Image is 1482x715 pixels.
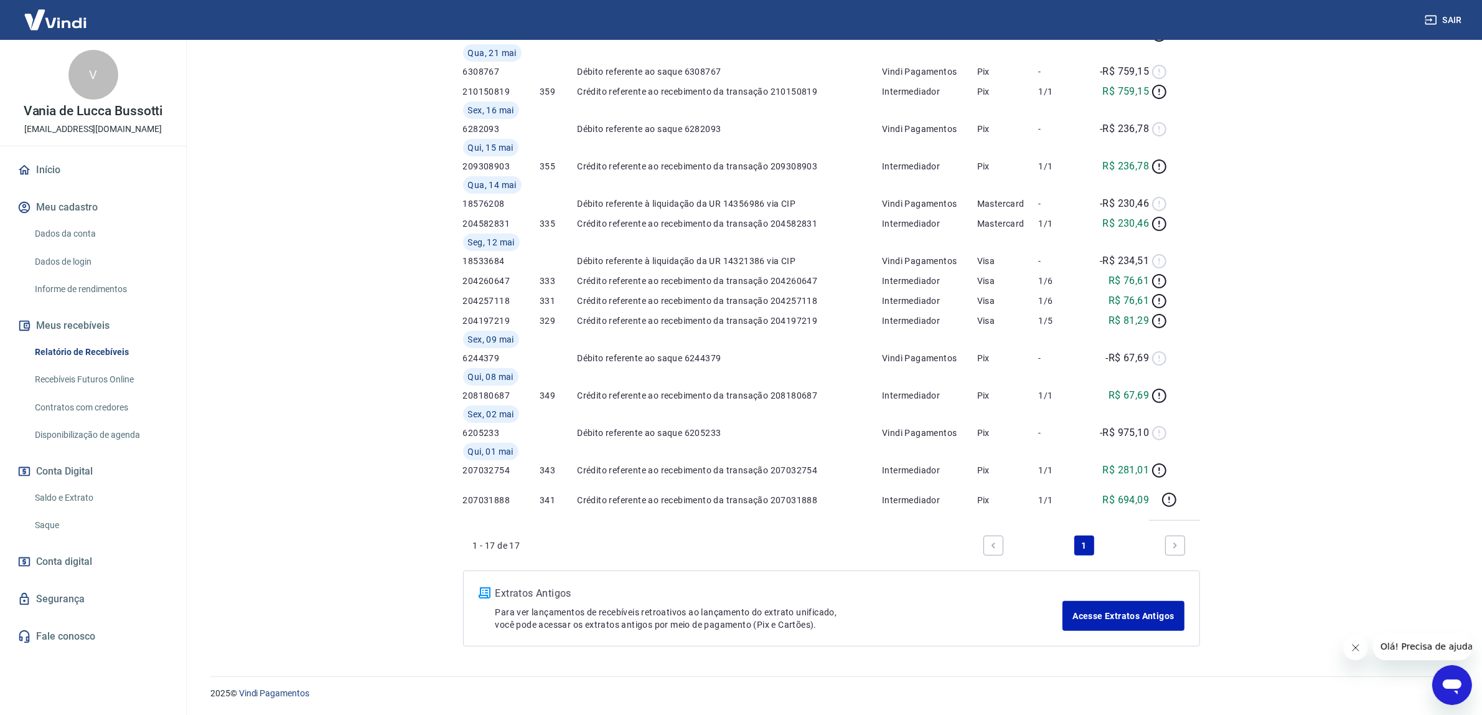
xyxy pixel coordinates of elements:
[977,295,1038,307] p: Visa
[882,275,977,287] p: Intermediador
[540,160,577,173] p: 355
[577,494,882,506] p: Crédito referente ao recebimento da transação 207031888
[15,585,171,613] a: Segurança
[24,105,163,118] p: Vania de Lucca Bussotti
[577,217,882,230] p: Crédito referente ao recebimento da transação 204582831
[15,312,171,339] button: Meus recebíveis
[30,277,171,302] a: Informe de rendimentos
[463,197,540,210] p: 18576208
[468,179,517,191] span: Qua, 14 mai
[1038,65,1085,78] p: -
[1100,64,1149,79] p: -R$ 759,15
[30,485,171,511] a: Saldo e Extrato
[577,255,882,267] p: Débito referente à liquidação da UR 14321386 via CIP
[1038,255,1085,267] p: -
[577,275,882,287] p: Crédito referente ao recebimento da transação 204260647
[30,221,171,247] a: Dados da conta
[978,531,1190,561] ul: Pagination
[1062,601,1184,631] a: Acesse Extratos Antigos
[577,315,882,327] p: Crédito referente ao recebimento da transação 204197219
[540,295,577,307] p: 331
[30,422,171,448] a: Disponibilização de agenda
[882,65,977,78] p: Vindi Pagamentos
[977,197,1038,210] p: Mastercard
[210,687,1452,700] p: 2025 ©
[15,194,171,221] button: Meu cadastro
[468,47,517,59] span: Qua, 21 mai
[977,85,1038,98] p: Pix
[30,249,171,275] a: Dados de login
[15,1,96,39] img: Vindi
[463,389,540,402] p: 208180687
[882,494,977,506] p: Intermediador
[468,333,514,346] span: Sex, 09 mai
[977,255,1038,267] p: Visa
[1038,464,1085,476] p: 1/1
[577,65,882,78] p: Débito referente ao saque 6308767
[463,494,540,506] p: 207031888
[463,85,540,98] p: 210150819
[882,255,977,267] p: Vindi Pagamentos
[1103,216,1150,231] p: R$ 230,46
[540,389,577,402] p: 349
[577,160,882,173] p: Crédito referente ao recebimento da transação 209308903
[24,123,162,136] p: [EMAIL_ADDRESS][DOMAIN_NAME]
[463,315,540,327] p: 204197219
[463,123,540,135] p: 6282093
[882,315,977,327] p: Intermediador
[1109,293,1149,308] p: R$ 76,61
[495,606,1063,631] p: Para ver lançamentos de recebíveis retroativos ao lançamento do extrato unificado, você pode aces...
[540,275,577,287] p: 333
[977,494,1038,506] p: Pix
[468,408,514,420] span: Sex, 02 mai
[15,623,171,650] a: Fale conosco
[882,427,977,439] p: Vindi Pagamentos
[463,160,540,173] p: 209308903
[15,548,171,575] a: Conta digital
[577,389,882,402] p: Crédito referente ao recebimento da transação 208180687
[1103,493,1150,508] p: R$ 694,09
[468,445,514,458] span: Qui, 01 mai
[577,464,882,476] p: Crédito referente ao recebimento da transação 207032754
[463,295,540,307] p: 204257118
[1038,315,1085,327] p: 1/5
[977,65,1038,78] p: Pix
[540,217,577,230] p: 335
[463,275,540,287] p: 204260647
[540,315,577,327] p: 329
[463,255,540,267] p: 18533684
[540,494,577,506] p: 341
[1109,273,1149,288] p: R$ 76,61
[882,197,977,210] p: Vindi Pagamentos
[468,141,514,154] span: Qui, 15 mai
[495,586,1063,601] p: Extratos Antigos
[1432,665,1472,705] iframe: Botão para abrir a janela de mensagens
[577,123,882,135] p: Débito referente ao saque 6282093
[463,427,540,439] p: 6205233
[882,123,977,135] p: Vindi Pagamentos
[1109,388,1149,403] p: R$ 67,69
[977,275,1038,287] p: Visa
[1038,197,1085,210] p: -
[977,352,1038,364] p: Pix
[983,536,1003,556] a: Previous page
[977,160,1038,173] p: Pix
[882,464,977,476] p: Intermediador
[1100,425,1149,440] p: -R$ 975,10
[882,352,977,364] p: Vindi Pagamentos
[577,197,882,210] p: Débito referente à liquidação da UR 14356986 via CIP
[463,464,540,476] p: 207032754
[239,688,309,698] a: Vindi Pagamentos
[1103,84,1150,99] p: R$ 759,15
[30,513,171,538] a: Saque
[882,217,977,230] p: Intermediador
[1038,352,1085,364] p: -
[882,389,977,402] p: Intermediador
[15,156,171,184] a: Início
[577,85,882,98] p: Crédito referente ao recebimento da transação 210150819
[1100,196,1149,211] p: -R$ 230,46
[36,553,92,571] span: Conta digital
[577,352,882,364] p: Débito referente ao saque 6244379
[977,427,1038,439] p: Pix
[479,587,490,599] img: ícone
